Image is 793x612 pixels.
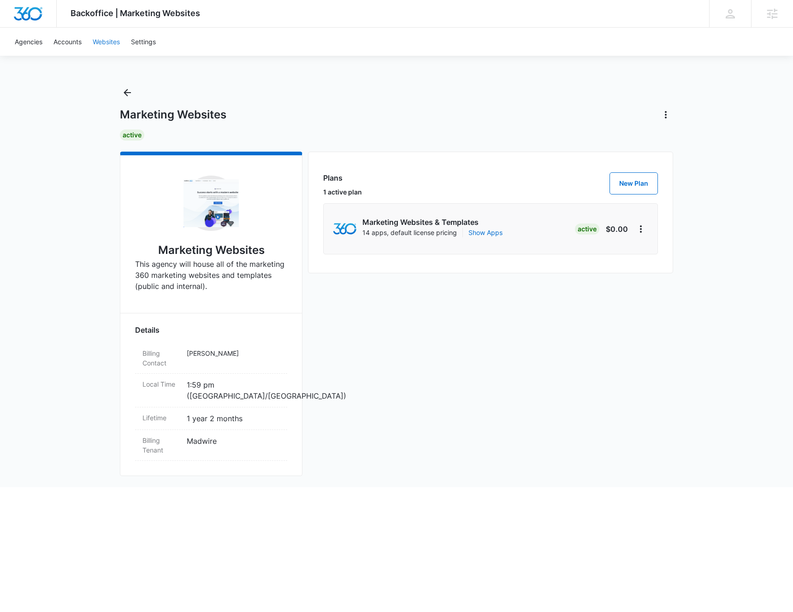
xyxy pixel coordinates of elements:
[135,407,287,430] div: Lifetime1 year 2 months
[633,222,648,236] button: more
[658,107,673,122] button: Actions
[120,85,135,100] button: Back
[48,28,87,56] a: Accounts
[468,228,503,237] button: Show Apps
[362,217,479,228] p: Marketing Websites & Templates
[135,259,287,292] p: This agency will house all of the marketing 360 marketing websites and templates (public and inte...
[135,430,287,461] div: Billing TenantMadwire
[9,28,48,56] a: Agencies
[362,228,457,237] p: 14 apps, default license pricing
[142,379,179,389] dt: Local Time
[183,179,239,227] img: Marketing Websites
[187,435,280,455] dd: Madwire
[187,379,280,401] dd: 1:59 pm ([GEOGRAPHIC_DATA]/[GEOGRAPHIC_DATA])
[125,28,161,56] a: Settings
[135,374,287,407] div: Local Time1:59 pm ([GEOGRAPHIC_DATA]/[GEOGRAPHIC_DATA])
[575,224,599,235] div: ACTIVE
[87,28,125,56] a: Websites
[323,187,362,197] p: 1 active plan
[606,224,628,235] p: $0.00
[135,324,160,335] span: Details
[323,172,362,183] h6: Plans
[120,108,226,122] h1: Marketing Websites
[135,343,287,374] div: Billing Contact[PERSON_NAME]
[142,348,179,368] dt: Billing Contact
[187,348,280,358] p: [PERSON_NAME]
[71,8,200,18] span: Backoffice | Marketing Websites
[187,413,280,424] dd: 1 year 2 months
[158,242,265,259] h2: Marketing Websites
[610,172,658,194] a: New Plan
[142,413,179,423] dt: Lifetime
[120,129,144,141] div: ACTIVE
[142,435,179,455] dt: Billing Tenant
